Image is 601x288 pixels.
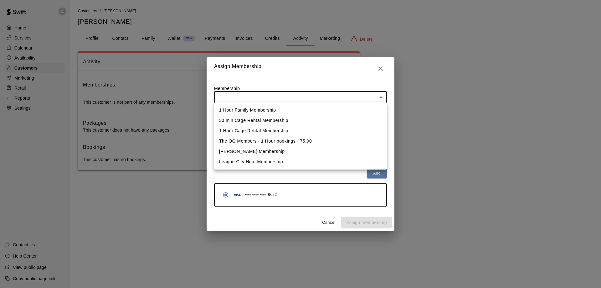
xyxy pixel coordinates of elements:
li: 30 min Cage Rental Membership [214,115,387,126]
li: 1 Hour Family Membership [214,105,387,115]
li: League City Heat Membership [214,157,387,167]
li: [PERSON_NAME] Membership [214,146,387,157]
li: 1 Hour Cage Rental Membership [214,126,387,136]
li: The OG Members - 1 Hour bookings - 75.00 [214,136,387,146]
